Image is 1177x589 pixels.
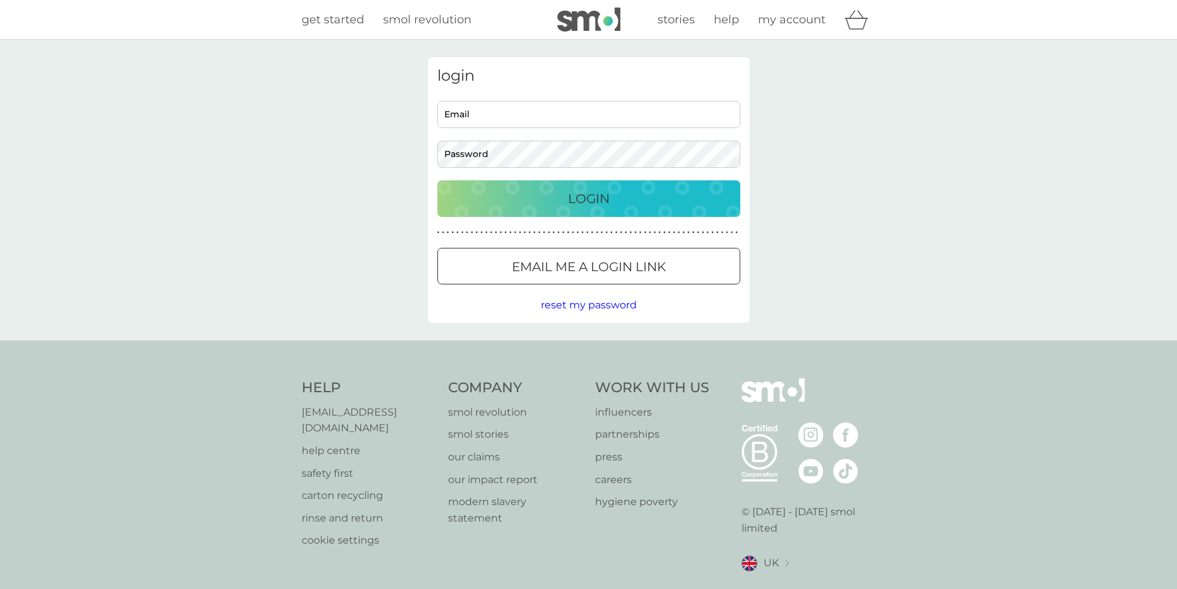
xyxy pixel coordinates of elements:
[448,472,583,488] a: our impact report
[568,189,610,209] p: Login
[595,472,709,488] a: careers
[591,230,594,236] p: ●
[630,230,632,236] p: ●
[682,230,685,236] p: ●
[541,297,637,313] button: reset my password
[456,230,459,236] p: ●
[758,11,825,29] a: my account
[658,230,661,236] p: ●
[785,560,789,567] img: select a new location
[649,230,651,236] p: ●
[687,230,690,236] p: ●
[595,494,709,510] a: hygiene poverty
[448,449,583,465] a: our claims
[302,443,436,459] a: help centre
[490,230,492,236] p: ●
[514,230,517,236] p: ●
[302,11,364,29] a: get started
[596,230,598,236] p: ●
[567,230,569,236] p: ●
[437,180,740,217] button: Login
[605,230,608,236] p: ●
[538,230,541,236] p: ●
[742,556,757,571] img: UK flag
[833,423,858,448] img: visit the smol Facebook page
[735,230,738,236] p: ●
[557,8,620,32] img: smol
[461,230,464,236] p: ●
[476,230,478,236] p: ●
[644,230,646,236] p: ●
[442,230,444,236] p: ●
[625,230,627,236] p: ●
[466,230,468,236] p: ●
[562,230,565,236] p: ●
[302,532,436,549] a: cookie settings
[448,426,583,443] a: smol stories
[471,230,473,236] p: ●
[302,13,364,26] span: get started
[448,404,583,421] a: smol revolution
[302,510,436,527] a: rinse and return
[716,230,719,236] p: ●
[697,230,699,236] p: ●
[595,449,709,465] a: press
[610,230,613,236] p: ●
[437,67,740,85] h3: login
[500,230,502,236] p: ●
[702,230,704,236] p: ●
[447,230,449,236] p: ●
[692,230,695,236] p: ●
[383,11,471,29] a: smol revolution
[528,230,531,236] p: ●
[451,230,454,236] p: ●
[437,230,440,236] p: ●
[844,7,876,32] div: basket
[524,230,526,236] p: ●
[714,11,739,29] a: help
[512,257,666,277] p: Email me a login link
[658,11,695,29] a: stories
[533,230,536,236] p: ●
[620,230,622,236] p: ●
[581,230,584,236] p: ●
[654,230,656,236] p: ●
[595,404,709,421] a: influencers
[833,458,858,484] img: visit the smol Tiktok page
[541,299,637,311] span: reset my password
[448,494,583,526] p: modern slavery statement
[302,378,436,398] h4: Help
[302,404,436,436] a: [EMAIL_ADDRESS][DOMAIN_NAME]
[437,248,740,284] button: Email me a login link
[742,504,876,536] p: © [DATE] - [DATE] smol limited
[519,230,521,236] p: ●
[668,230,671,236] p: ●
[742,378,805,421] img: smol
[714,13,739,26] span: help
[726,230,728,236] p: ●
[595,378,709,398] h4: Work With Us
[504,230,507,236] p: ●
[548,230,550,236] p: ●
[601,230,603,236] p: ●
[721,230,723,236] p: ●
[731,230,733,236] p: ●
[595,426,709,443] p: partnerships
[798,458,824,484] img: visit the smol Youtube page
[615,230,618,236] p: ●
[639,230,642,236] p: ●
[495,230,497,236] p: ●
[485,230,488,236] p: ●
[798,423,824,448] img: visit the smol Instagram page
[302,465,436,482] a: safety first
[557,230,560,236] p: ●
